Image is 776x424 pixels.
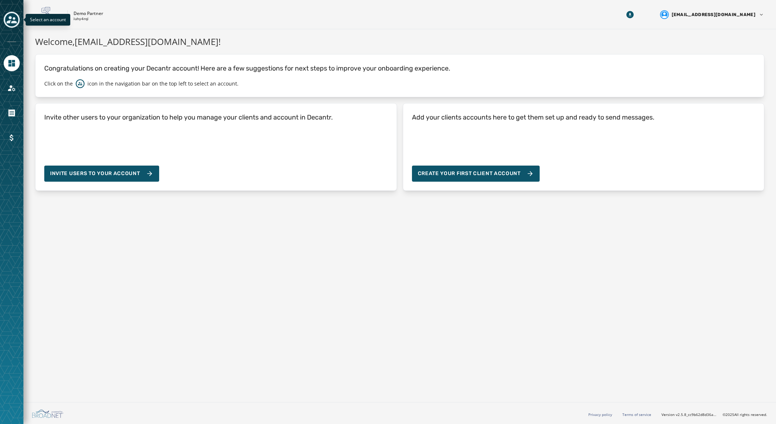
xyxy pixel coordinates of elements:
[74,11,103,16] p: Demo Partner
[87,80,239,87] p: icon in the navigation bar on the top left to select an account.
[4,105,20,121] a: Navigate to Orders
[623,8,637,21] button: Download Menu
[4,12,20,28] button: Toggle account select drawer
[4,55,20,71] a: Navigate to Home
[44,80,73,87] p: Click on the
[418,170,534,177] span: Create your first client account
[657,7,767,22] button: User settings
[4,130,20,146] a: Navigate to Billing
[50,170,140,177] span: Invite Users to your account
[622,412,651,417] a: Terms of service
[35,35,764,48] h1: Welcome, [EMAIL_ADDRESS][DOMAIN_NAME] !
[412,112,655,122] h4: Add your clients accounts here to get them set up and ready to send messages.
[676,412,717,417] span: v2.5.8_cc9b62d8d36ac40d66e6ee4009d0e0f304571100
[412,166,540,182] button: Create your first client account
[723,412,767,417] span: © 2025 All rights reserved.
[672,12,756,18] span: [EMAIL_ADDRESS][DOMAIN_NAME]
[4,80,20,96] a: Navigate to Account
[661,412,717,417] span: Version
[74,16,89,22] p: iuhy4rqi
[30,16,66,23] span: Select an account
[44,166,159,182] button: Invite Users to your account
[588,412,612,417] a: Privacy policy
[44,63,755,73] p: Congratulations on creating your Decantr account! Here are a few suggestions for next steps to im...
[44,112,333,122] h4: Invite other users to your organization to help you manage your clients and account in Decantr.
